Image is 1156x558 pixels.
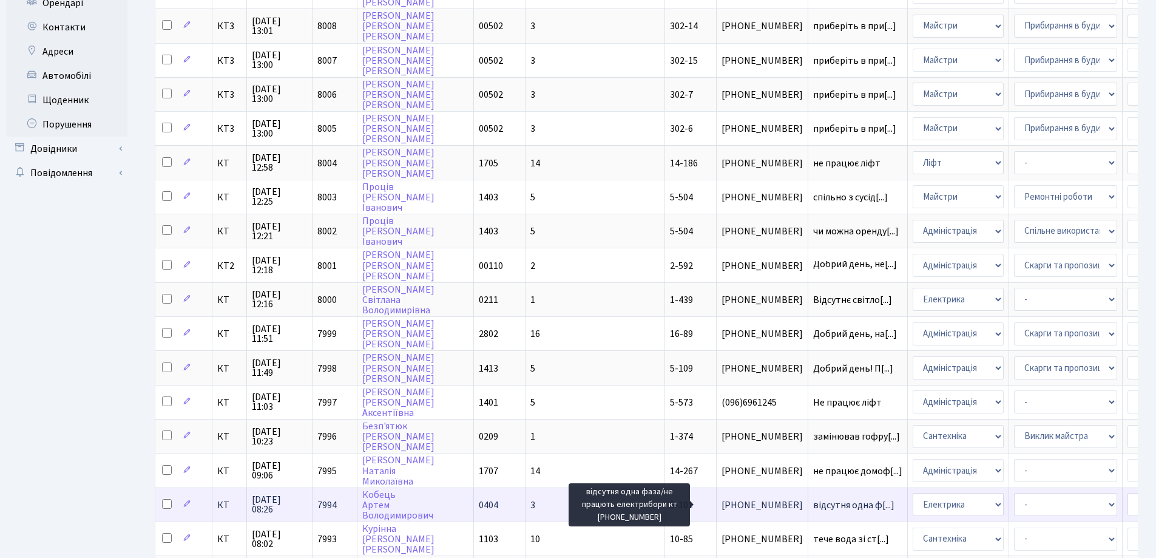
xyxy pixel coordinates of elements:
span: 10 [530,532,540,546]
a: Повідомлення [6,161,127,185]
span: [DATE] 13:01 [252,16,307,36]
span: 3 [530,88,535,101]
span: 1 [530,430,535,443]
span: КТ [217,192,242,202]
span: 8007 [317,54,337,67]
span: КТ3 [217,56,242,66]
span: приберіть в при[...] [813,54,896,67]
span: замінював гофру[...] [813,430,900,443]
span: 3 [530,498,535,512]
span: 5-573 [670,396,693,409]
a: Безп'ятюк[PERSON_NAME][PERSON_NAME] [362,420,434,454]
span: 1413 [479,362,498,375]
span: Добрий день, не[...] [813,257,897,271]
span: 5 [530,396,535,409]
span: [DATE] 11:49 [252,358,307,378]
span: (096)6961245 [722,398,803,407]
span: [PHONE_NUMBER] [722,466,803,476]
span: [DATE] 11:51 [252,324,307,344]
span: 5-504 [670,225,693,238]
span: 1103 [479,532,498,546]
span: [PHONE_NUMBER] [722,90,803,100]
span: КТ [217,466,242,476]
span: КТ2 [217,261,242,271]
span: КТ [217,398,242,407]
span: тече вода зі ст[...] [813,532,889,546]
span: [PHONE_NUMBER] [722,432,803,441]
span: 7997 [317,396,337,409]
span: [PHONE_NUMBER] [722,21,803,31]
span: КТ [217,364,242,373]
a: Довідники [6,137,127,161]
span: 5 [530,362,535,375]
span: 8000 [317,293,337,307]
span: КТ3 [217,124,242,134]
span: 00110 [479,259,503,273]
a: Контакти [6,15,127,39]
a: [PERSON_NAME][PERSON_NAME][PERSON_NAME] [362,249,434,283]
a: Курінна[PERSON_NAME][PERSON_NAME] [362,522,434,556]
span: 302-7 [670,88,693,101]
span: 7995 [317,464,337,478]
span: [DATE] 12:21 [252,222,307,241]
span: 14-267 [670,464,698,478]
span: 8001 [317,259,337,273]
span: 2-592 [670,259,693,273]
span: 7993 [317,532,337,546]
span: приберіть в при[...] [813,122,896,135]
span: 10-85 [670,532,693,546]
span: 2 [530,259,535,273]
span: Добрий день, на[...] [813,327,897,341]
span: [PHONE_NUMBER] [722,226,803,236]
span: 3 [530,122,535,135]
span: КТ3 [217,21,242,31]
a: [PERSON_NAME]НаталіяМиколаївна [362,454,434,488]
span: приберіть в при[...] [813,88,896,101]
span: 8006 [317,88,337,101]
span: КТ [217,295,242,305]
span: 8005 [317,122,337,135]
a: [PERSON_NAME][PERSON_NAME]Аксентіївна [362,386,434,420]
a: Порушення [6,112,127,137]
span: 7994 [317,498,337,512]
span: [DATE] 08:26 [252,495,307,514]
span: 302-14 [670,19,698,33]
a: [PERSON_NAME][PERSON_NAME][PERSON_NAME] [362,146,434,180]
span: 0211 [479,293,498,307]
span: 5 [530,225,535,238]
span: 2802 [479,327,498,341]
span: 8003 [317,191,337,204]
span: КТ [217,226,242,236]
span: КТ [217,534,242,544]
a: [PERSON_NAME][PERSON_NAME][PERSON_NAME] [362,317,434,351]
span: [PHONE_NUMBER] [722,534,803,544]
span: Не працює ліфт [813,398,902,407]
span: [DATE] 10:23 [252,427,307,446]
span: 1403 [479,191,498,204]
span: [DATE] 12:16 [252,290,307,309]
span: відсутня одна ф[...] [813,498,894,512]
span: 00502 [479,88,503,101]
a: [PERSON_NAME][PERSON_NAME][PERSON_NAME] [362,44,434,78]
a: Щоденник [6,88,127,112]
span: 5 [530,191,535,204]
span: [DATE] 11:03 [252,392,307,412]
span: 1705 [479,157,498,170]
span: КТ3 [217,90,242,100]
a: [PERSON_NAME][PERSON_NAME][PERSON_NAME] [362,352,434,386]
div: відсутня одна фаза/не працють електрибори кт [PHONE_NUMBER] [569,483,690,526]
span: 0404 [479,498,498,512]
a: Автомобілі [6,64,127,88]
span: 7999 [317,327,337,341]
span: 8008 [317,19,337,33]
span: 7996 [317,430,337,443]
span: 1-439 [670,293,693,307]
span: 302-15 [670,54,698,67]
span: 1 [530,293,535,307]
span: 16 [530,327,540,341]
span: 0209 [479,430,498,443]
span: [DATE] 12:18 [252,256,307,275]
span: 3 [530,54,535,67]
span: КТ [217,158,242,168]
span: 8004 [317,157,337,170]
